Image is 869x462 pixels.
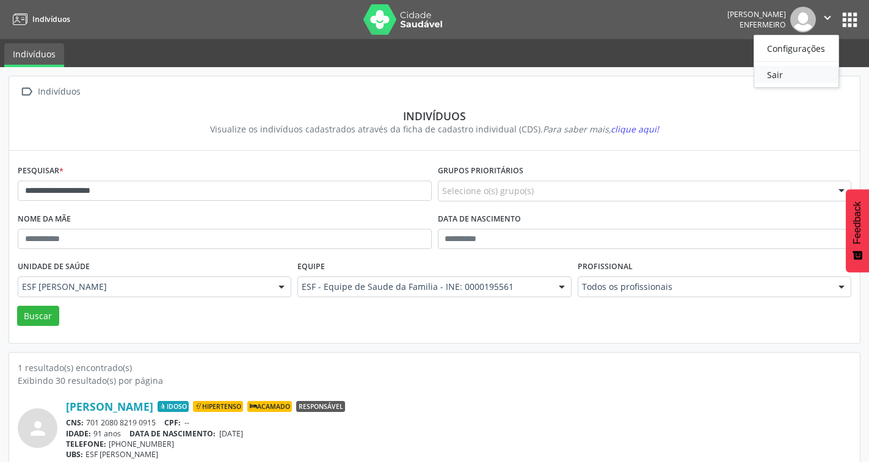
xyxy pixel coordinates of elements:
[4,43,64,67] a: Indivíduos
[193,401,243,412] span: Hipertenso
[18,83,82,101] a:  Indivíduos
[219,428,243,439] span: [DATE]
[740,20,786,30] span: Enfermeiro
[129,428,216,439] span: DATA DE NASCIMENTO:
[578,258,633,276] label: Profissional
[754,40,838,57] a: Configurações
[754,66,838,83] a: Sair
[438,162,523,181] label: Grupos prioritários
[754,35,839,88] ul: 
[852,201,863,244] span: Feedback
[9,9,70,29] a: Indivíduos
[66,428,91,439] span: IDADE:
[18,361,851,374] div: 1 resultado(s) encontrado(s)
[22,281,266,293] span: ESF [PERSON_NAME]
[18,374,851,387] div: Exibindo 30 resultado(s) por página
[18,162,64,181] label: Pesquisar
[158,401,189,412] span: Idoso
[790,7,816,32] img: img
[18,83,35,101] i: 
[184,417,189,428] span: --
[66,449,83,460] span: UBS:
[727,9,786,20] div: [PERSON_NAME]
[66,400,153,413] a: [PERSON_NAME]
[297,258,325,276] label: Equipe
[302,281,546,293] span: ESF - Equipe de Saude da Familia - INE: 0000195561
[18,210,71,229] label: Nome da mãe
[66,439,851,449] div: [PHONE_NUMBER]
[442,184,534,197] span: Selecione o(s) grupo(s)
[821,11,834,24] i: 
[846,189,869,272] button: Feedback - Mostrar pesquisa
[17,306,59,327] button: Buscar
[66,417,84,428] span: CNS:
[438,210,521,229] label: Data de nascimento
[66,428,851,439] div: 91 anos
[66,439,106,449] span: TELEFONE:
[816,7,839,32] button: 
[296,401,345,412] span: Responsável
[66,417,851,428] div: 701 2080 8219 0915
[66,449,851,460] div: ESF [PERSON_NAME]
[247,401,292,412] span: Acamado
[582,281,826,293] span: Todos os profissionais
[26,109,843,123] div: Indivíduos
[839,9,860,31] button: apps
[611,123,659,135] span: clique aqui!
[35,83,82,101] div: Indivíduos
[26,123,843,135] div: Visualize os indivíduos cadastrados através da ficha de cadastro individual (CDS).
[32,14,70,24] span: Indivíduos
[164,417,181,428] span: CPF:
[543,123,659,135] i: Para saber mais,
[18,258,90,276] label: Unidade de saúde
